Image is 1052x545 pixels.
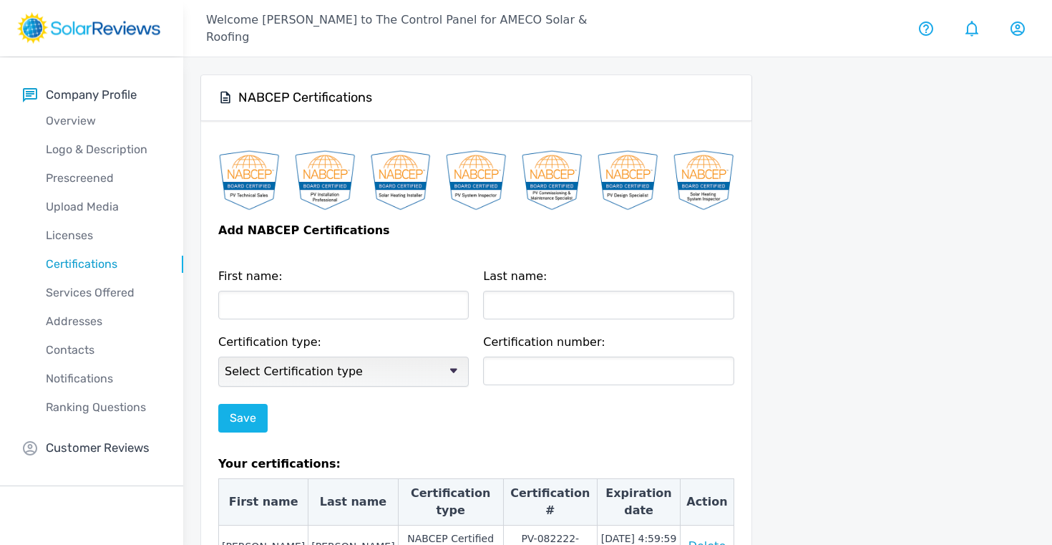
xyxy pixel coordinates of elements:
th: Certification # [503,479,597,526]
a: Prescreened [23,164,183,193]
img: icon_NABCEP-Sales.png [218,150,280,211]
p: Overview [23,112,183,130]
a: Notifications [23,365,183,393]
p: Your certifications: [218,455,734,478]
a: Logo & Description [23,135,183,164]
p: Contacts [23,342,183,359]
p: Addresses [23,313,183,330]
p: Last name: [483,268,734,291]
a: Certifications [23,250,183,279]
p: Company Profile [46,86,137,104]
p: Prescreened [23,170,183,187]
a: Overview [23,107,183,135]
a: Save [218,404,268,433]
a: Licenses [23,221,183,250]
p: Ranking Questions [23,399,183,416]
p: Certification number: [483,334,734,357]
p: First name: [218,268,469,291]
th: Action [681,479,734,526]
img: icon_NABCEP-Solar-Heating.png [370,150,432,211]
th: Certification type [398,479,503,526]
a: Ranking Questions [23,393,183,422]
img: icon_NABCEP-PV-Design-Specialist.png [597,150,658,211]
th: Last name [308,479,398,526]
th: First name [219,479,308,526]
th: Expiration date [597,479,680,526]
p: Upload Media [23,198,183,216]
p: Customer Reviews [46,439,150,457]
a: Addresses [23,307,183,336]
p: Certifications [23,256,183,273]
img: icon_NABCEP-PV-Com-Maintenance-Spec.png [521,150,583,211]
p: Logo & Description [23,141,183,158]
p: Certification type: [218,334,469,357]
p: Services Offered [23,284,183,302]
p: Add NABCEP Certifications [218,222,734,251]
p: Welcome [PERSON_NAME] to The Control Panel for AMECO Solar & Roofing [206,11,618,46]
p: Notifications [23,370,183,387]
h5: NABCEP Certifications [238,90,372,106]
img: icon_NABCEP-Solar-Heating-System-Inspector.png [673,150,734,211]
p: Licenses [23,227,183,244]
a: Upload Media [23,193,183,221]
img: nabcep_pv_system_inspector.png [445,150,507,211]
a: Contacts [23,336,183,365]
img: icon_NABCEP-PV.png [294,150,356,211]
a: Services Offered [23,279,183,307]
